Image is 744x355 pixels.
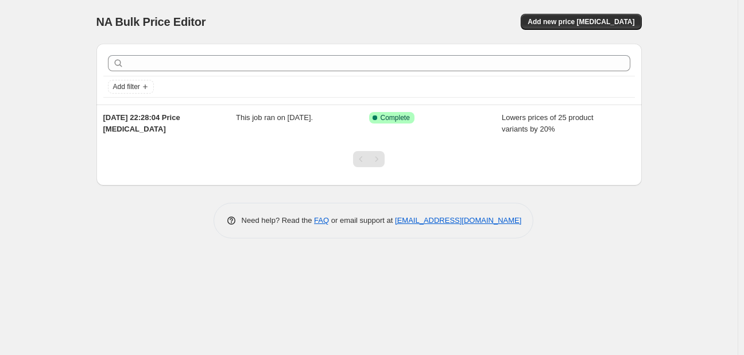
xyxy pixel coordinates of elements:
span: Need help? Read the [242,216,315,225]
button: Add new price [MEDICAL_DATA] [521,14,641,30]
span: or email support at [329,216,395,225]
nav: Pagination [353,151,385,167]
span: Complete [381,113,410,122]
span: Add new price [MEDICAL_DATA] [528,17,634,26]
span: This job ran on [DATE]. [236,113,313,122]
span: NA Bulk Price Editor [96,16,206,28]
span: Lowers prices of 25 product variants by 20% [502,113,594,133]
span: [DATE] 22:28:04 Price [MEDICAL_DATA] [103,113,180,133]
span: Add filter [113,82,140,91]
button: Add filter [108,80,154,94]
a: FAQ [314,216,329,225]
a: [EMAIL_ADDRESS][DOMAIN_NAME] [395,216,521,225]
